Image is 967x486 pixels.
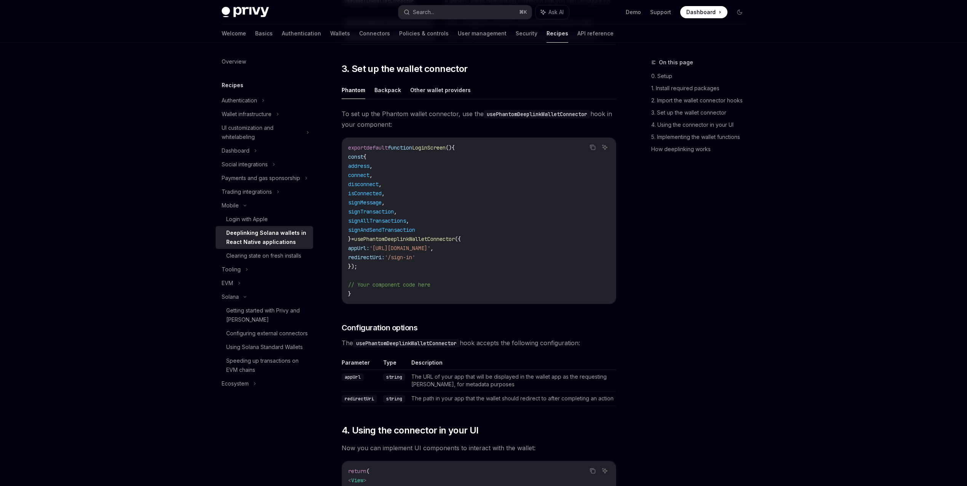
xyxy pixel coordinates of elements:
[216,304,313,327] a: Getting started with Privy and [PERSON_NAME]
[348,281,430,288] span: // Your component code here
[348,190,382,197] span: isConnected
[399,24,449,43] a: Policies & controls
[342,359,380,370] th: Parameter
[216,354,313,377] a: Speeding up transactions on EVM chains
[342,63,468,75] span: 3. Set up the wallet connector
[348,477,351,484] span: <
[222,160,268,169] div: Social integrations
[651,119,752,131] a: 4. Using the connector in your UI
[348,226,415,233] span: signAndSendTransaction
[348,245,369,252] span: appUrl:
[226,215,268,224] div: Login with Apple
[651,143,752,155] a: How deeplinking works
[342,338,616,348] span: The hook accepts the following configuration:
[600,466,610,476] button: Ask AI
[342,322,418,333] span: Configuration options
[348,254,385,261] span: redirectUri:
[348,163,369,169] span: address
[222,123,302,142] div: UI customization and whitelabeling
[430,245,433,252] span: ,
[651,94,752,107] a: 2. Import the wallet connector hooks
[410,81,471,99] button: Other wallet providers
[374,81,401,99] button: Backpack
[650,8,671,16] a: Support
[519,9,527,15] span: ⌘ K
[380,359,408,370] th: Type
[226,306,308,324] div: Getting started with Privy and [PERSON_NAME]
[516,24,537,43] a: Security
[342,443,616,453] span: Now you can implement UI components to interact with the wallet:
[455,236,461,242] span: ({
[342,395,377,403] code: redirectUri
[484,110,590,118] code: usePhantomDeeplinkWalletConnector
[330,24,350,43] a: Wallets
[600,142,610,152] button: Ask AI
[348,172,369,178] span: connect
[383,395,405,403] code: string
[222,187,272,196] div: Trading integrations
[398,5,532,19] button: Search...⌘K
[626,8,641,16] a: Demo
[588,466,598,476] button: Copy the contents from the code block
[458,24,507,43] a: User management
[651,70,752,82] a: 0. Setup
[385,254,415,261] span: '/sign-in'
[412,144,446,151] span: LoginScreen
[408,370,616,392] td: The URL of your app that will be displayed in the wallet app as the requesting [PERSON_NAME], for...
[379,181,382,188] span: ,
[222,24,246,43] a: Welcome
[348,263,357,270] span: });
[408,392,616,406] td: The path in your app that the wallet should redirect to after completing an action
[651,107,752,119] a: 3. Set up the wallet connector
[222,174,300,183] div: Payments and gas sponsorship
[282,24,321,43] a: Authentication
[369,172,372,178] span: ,
[348,290,351,297] span: }
[382,199,385,206] span: ,
[222,110,272,119] div: Wallet infrastructure
[408,359,616,370] th: Description
[222,96,257,105] div: Authentication
[216,212,313,226] a: Login with Apple
[216,55,313,69] a: Overview
[446,144,452,151] span: ()
[216,340,313,354] a: Using Solana Standard Wallets
[226,251,301,260] div: Clearing state on fresh installs
[369,163,372,169] span: ,
[577,24,614,43] a: API reference
[342,108,616,130] span: To set up the Phantom wallet connector, use the hook in your component:
[222,146,249,155] div: Dashboard
[226,343,303,352] div: Using Solana Standard Wallets
[680,6,727,18] a: Dashboard
[222,292,239,301] div: Solana
[222,279,233,288] div: EVM
[348,199,382,206] span: signMessage
[342,81,365,99] button: Phantom
[348,181,379,188] span: disconnect
[348,217,406,224] span: signAllTransactions
[222,57,246,66] div: Overview
[366,468,369,475] span: (
[588,142,598,152] button: Copy the contents from the code block
[348,144,366,151] span: export
[222,201,239,210] div: Mobile
[216,226,313,249] a: Deeplinking Solana wallets in React Native applications
[348,468,366,475] span: return
[351,236,354,242] span: =
[366,144,388,151] span: default
[216,249,313,263] a: Clearing state on fresh installs
[363,477,366,484] span: >
[222,379,249,388] div: Ecosystem
[222,7,269,18] img: dark logo
[452,144,455,151] span: {
[651,131,752,143] a: 5. Implementing the wallet functions
[734,6,746,18] button: Toggle dark mode
[382,190,385,197] span: ,
[406,217,409,224] span: ,
[348,236,351,242] span: }
[413,8,434,17] div: Search...
[686,8,716,16] span: Dashboard
[659,58,693,67] span: On this page
[348,208,394,215] span: signTransaction
[548,8,564,16] span: Ask AI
